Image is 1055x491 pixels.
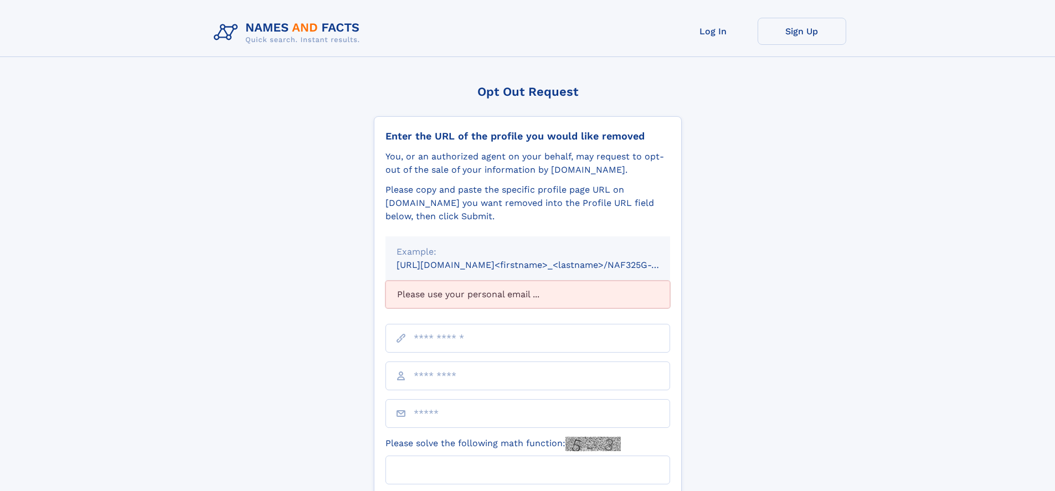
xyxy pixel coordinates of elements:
div: You, or an authorized agent on your behalf, may request to opt-out of the sale of your informatio... [385,150,670,177]
a: Sign Up [758,18,846,45]
div: Please use your personal email ... [385,281,670,308]
small: [URL][DOMAIN_NAME]<firstname>_<lastname>/NAF325G-xxxxxxxx [397,260,691,270]
div: Example: [397,245,659,259]
label: Please solve the following math function: [385,437,621,451]
div: Please copy and paste the specific profile page URL on [DOMAIN_NAME] you want removed into the Pr... [385,183,670,223]
img: Logo Names and Facts [209,18,369,48]
div: Opt Out Request [374,85,682,99]
a: Log In [669,18,758,45]
div: Enter the URL of the profile you would like removed [385,130,670,142]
